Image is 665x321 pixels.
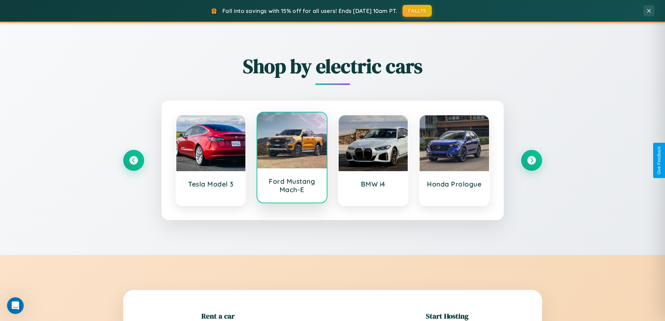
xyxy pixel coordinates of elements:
h2: Shop by electric cars [123,53,542,80]
button: FALL15 [402,5,432,17]
h3: Ford Mustang Mach-E [264,177,320,194]
h3: Honda Prologue [427,180,482,188]
h2: Start Hosting [426,311,468,321]
h2: Rent a car [201,311,235,321]
h3: Tesla Model 3 [183,180,239,188]
h3: BMW i4 [346,180,401,188]
span: Fall into savings with 15% off for all users! Ends [DATE] 10am PT. [222,7,397,14]
iframe: Intercom live chat [7,297,24,314]
div: Give Feedback [657,146,662,175]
